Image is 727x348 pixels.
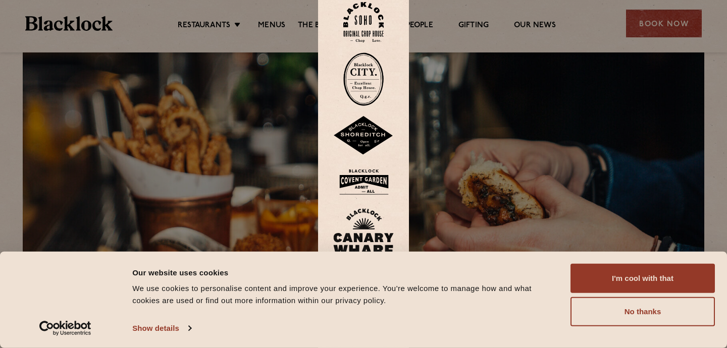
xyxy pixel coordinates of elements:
[132,282,559,307] div: We use cookies to personalise content and improve your experience. You're welcome to manage how a...
[343,52,384,106] img: City-stamp-default.svg
[570,264,715,293] button: I'm cool with that
[333,165,394,198] img: BLA_1470_CoventGarden_Website_Solid.svg
[21,321,110,336] a: Usercentrics Cookiebot - opens in a new window
[333,208,394,267] img: BL_CW_Logo_Website.svg
[333,116,394,155] img: Shoreditch-stamp-v2-default.svg
[343,2,384,43] img: Soho-stamp-default.svg
[132,266,559,278] div: Our website uses cookies
[570,297,715,326] button: No thanks
[132,321,191,336] a: Show details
